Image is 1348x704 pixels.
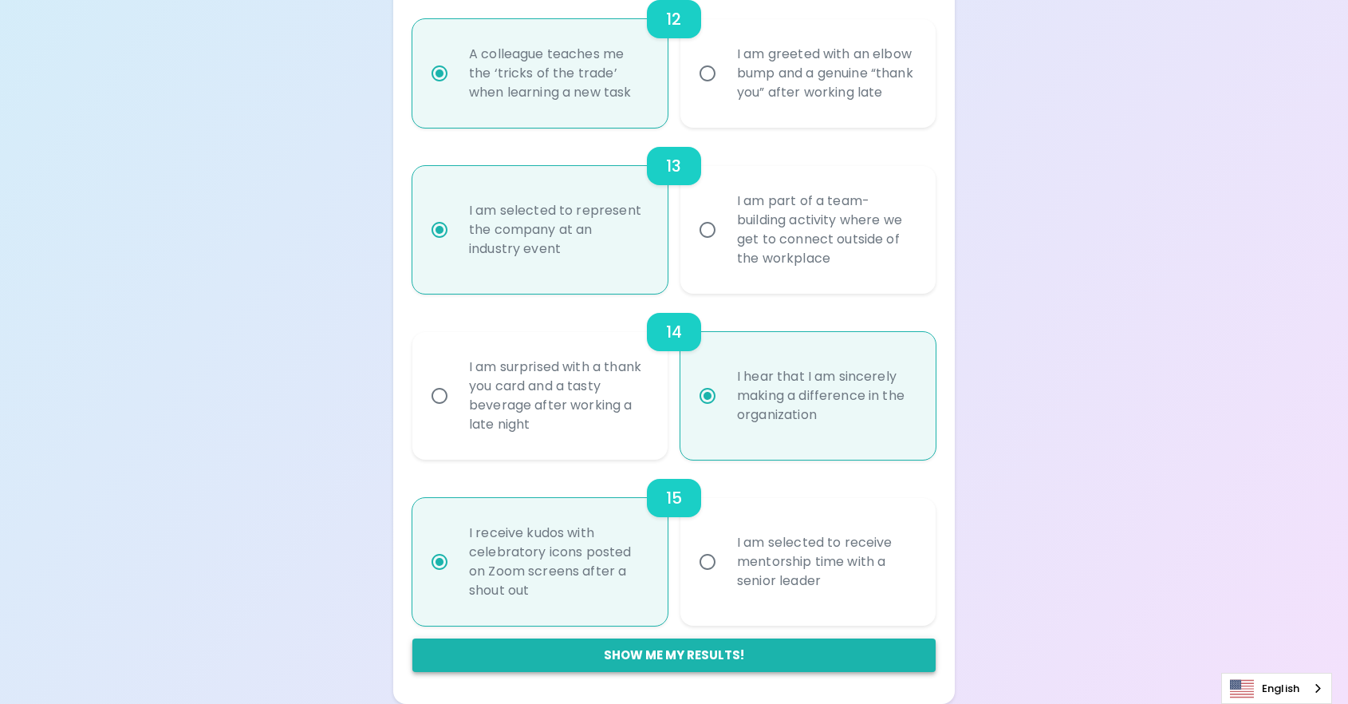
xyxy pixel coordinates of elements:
[456,182,659,278] div: I am selected to represent the company at an industry event
[666,485,682,511] h6: 15
[1221,673,1332,704] div: Language
[1221,673,1332,704] aside: Language selected: English
[456,338,659,453] div: I am surprised with a thank you card and a tasty beverage after working a late night
[456,504,659,619] div: I receive kudos with celebratory icons posted on Zoom screens after a shout out
[456,26,659,121] div: A colleague teaches me the ‘tricks of the trade’ when learning a new task
[724,514,927,610] div: I am selected to receive mentorship time with a senior leader
[724,172,927,287] div: I am part of a team-building activity where we get to connect outside of the workplace
[666,153,681,179] h6: 13
[412,294,936,460] div: choice-group-check
[724,26,927,121] div: I am greeted with an elbow bump and a genuine “thank you” after working late
[412,460,936,626] div: choice-group-check
[666,6,681,32] h6: 12
[412,128,936,294] div: choice-group-check
[666,319,682,345] h6: 14
[1222,674,1331,703] a: English
[412,639,936,672] button: Show me my results!
[724,348,927,444] div: I hear that I am sincerely making a difference in the organization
